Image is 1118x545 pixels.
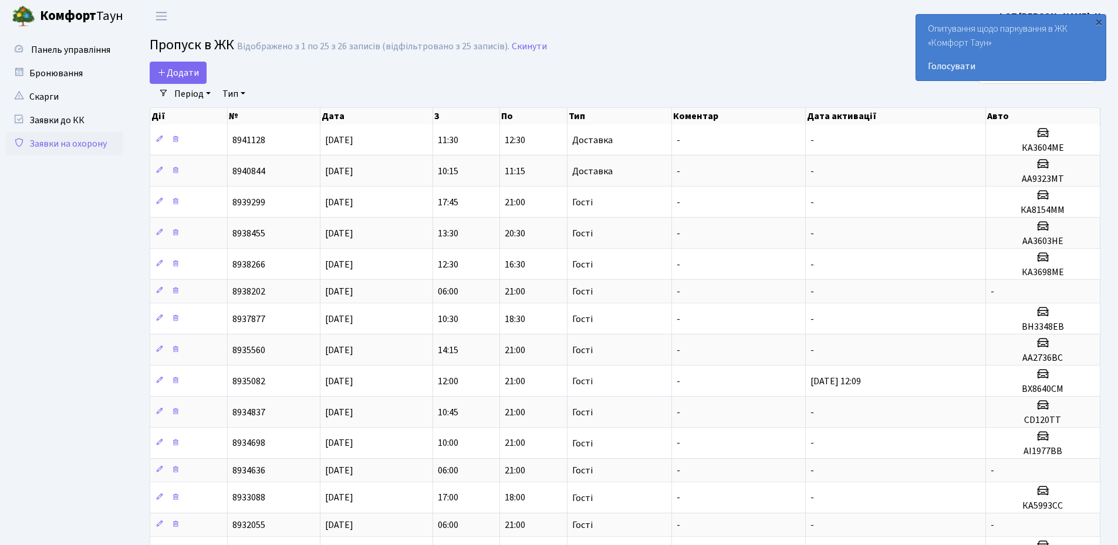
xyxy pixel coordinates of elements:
[677,196,680,209] span: -
[438,464,458,477] span: 06:00
[325,344,353,357] span: [DATE]
[572,287,593,296] span: Гості
[325,165,353,178] span: [DATE]
[505,134,525,147] span: 12:30
[325,196,353,209] span: [DATE]
[810,285,814,298] span: -
[500,108,567,124] th: По
[320,108,433,124] th: Дата
[810,519,814,532] span: -
[505,313,525,326] span: 18:30
[505,406,525,419] span: 21:00
[916,15,1106,80] div: Опитування щодо паркування в ЖК «Комфорт Таун»
[218,84,250,104] a: Тип
[6,62,123,85] a: Бронювання
[325,492,353,505] span: [DATE]
[568,108,672,124] th: Тип
[677,519,680,532] span: -
[232,196,265,209] span: 8939299
[810,437,814,450] span: -
[228,108,320,124] th: №
[991,321,1095,333] h5: ВН3348ЕВ
[810,196,814,209] span: -
[232,165,265,178] span: 8940844
[438,134,458,147] span: 11:30
[991,143,1095,154] h5: КА3604МЕ
[232,519,265,532] span: 8932055
[810,134,814,147] span: -
[325,437,353,450] span: [DATE]
[991,500,1095,512] h5: КА5993СС
[325,313,353,326] span: [DATE]
[232,285,265,298] span: 8938202
[438,344,458,357] span: 14:15
[572,346,593,355] span: Гості
[810,165,814,178] span: -
[232,227,265,240] span: 8938455
[325,134,353,147] span: [DATE]
[438,375,458,388] span: 12:00
[810,227,814,240] span: -
[572,466,593,475] span: Гості
[810,492,814,505] span: -
[810,344,814,357] span: -
[572,260,593,269] span: Гості
[1093,16,1105,28] div: ×
[505,492,525,505] span: 18:00
[6,132,123,155] a: Заявки на охорону
[572,377,593,386] span: Гості
[572,314,593,324] span: Гості
[12,5,35,28] img: logo.png
[810,375,861,388] span: [DATE] 12:09
[672,108,806,124] th: Коментар
[505,196,525,209] span: 21:00
[991,446,1095,457] h5: АІ1977ВВ
[150,108,228,124] th: Дії
[991,384,1095,395] h5: ВХ8640СМ
[438,313,458,326] span: 10:30
[677,406,680,419] span: -
[677,375,680,388] span: -
[928,59,1094,73] a: Голосувати
[505,375,525,388] span: 21:00
[438,196,458,209] span: 17:45
[438,227,458,240] span: 13:30
[572,493,593,503] span: Гості
[438,492,458,505] span: 17:00
[505,227,525,240] span: 20:30
[991,353,1095,364] h5: АА2736ВС
[677,258,680,271] span: -
[505,285,525,298] span: 21:00
[991,236,1095,247] h5: АА3603НЕ
[325,258,353,271] span: [DATE]
[991,285,994,298] span: -
[31,43,110,56] span: Панель управління
[572,167,613,176] span: Доставка
[991,464,994,477] span: -
[677,313,680,326] span: -
[232,313,265,326] span: 8937877
[232,344,265,357] span: 8935560
[677,285,680,298] span: -
[325,375,353,388] span: [DATE]
[986,108,1100,124] th: Авто
[150,35,234,55] span: Пропуск в ЖК
[572,229,593,238] span: Гості
[237,41,509,52] div: Відображено з 1 по 25 з 26 записів (відфільтровано з 25 записів).
[512,41,547,52] a: Скинути
[991,267,1095,278] h5: КА3698МЕ
[232,464,265,477] span: 8934636
[806,108,986,124] th: Дата активації
[505,258,525,271] span: 16:30
[40,6,123,26] span: Таун
[991,174,1095,185] h5: АА9323МТ
[505,519,525,532] span: 21:00
[438,406,458,419] span: 10:45
[572,136,613,145] span: Доставка
[997,10,1104,23] b: ФОП [PERSON_NAME]. Н.
[810,258,814,271] span: -
[232,492,265,505] span: 8933088
[677,227,680,240] span: -
[157,66,199,79] span: Додати
[325,406,353,419] span: [DATE]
